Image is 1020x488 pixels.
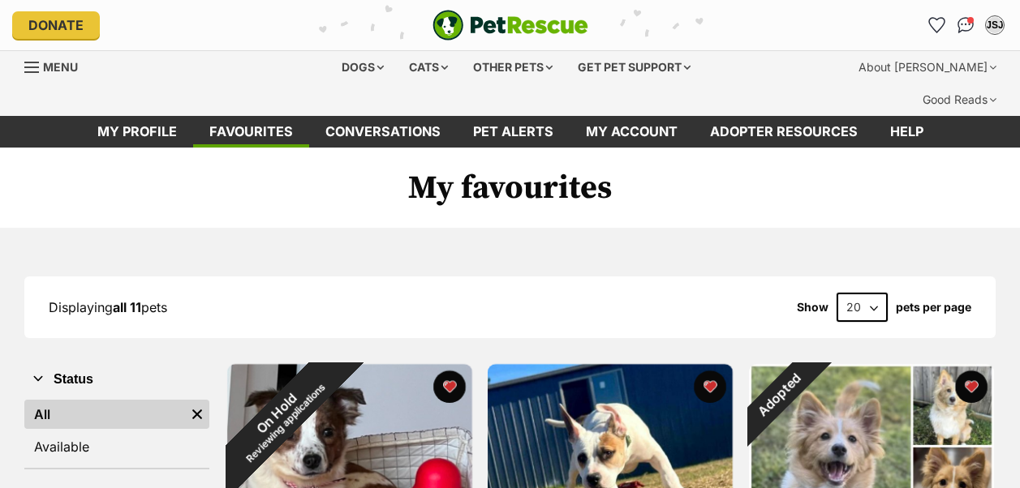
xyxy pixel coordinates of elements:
a: Favourites [923,12,949,38]
div: Get pet support [566,51,702,83]
div: Status [24,396,209,468]
a: conversations [309,116,457,148]
div: About [PERSON_NAME] [847,51,1008,83]
button: favourite [433,370,466,403]
div: Adopted [726,342,833,448]
a: Help [874,116,940,148]
a: All [24,400,185,429]
span: Show [797,301,828,314]
div: Good Reads [911,83,1008,116]
div: JSJ [987,17,1003,33]
div: Dogs [330,51,395,83]
img: chat-41dd97257d64d25036548639549fe6c8038ab92f7586957e7f3b1b290dea8141.svg [958,17,975,33]
button: My account [982,12,1008,38]
a: Favourites [193,116,309,148]
a: Pet alerts [457,116,570,148]
ul: Account quick links [923,12,1008,38]
label: pets per page [896,301,971,314]
a: My account [570,116,694,148]
a: PetRescue [433,10,588,41]
button: favourite [955,370,988,403]
a: Menu [24,51,89,80]
div: Cats [398,51,459,83]
img: logo-e224e6f780fb5917bec1dbf3a21bbac754714ae5b6737aabdf751b685950b380.svg [433,10,588,41]
button: favourite [695,370,727,403]
a: Adopter resources [694,116,874,148]
span: Reviewing applications [244,381,328,464]
div: Other pets [462,51,564,83]
a: Conversations [953,12,979,38]
span: Menu [43,60,78,74]
a: Remove filter [185,400,209,429]
a: Available [24,432,209,461]
span: Displaying pets [49,299,167,315]
button: Status [24,369,209,390]
a: My profile [81,116,193,148]
a: Donate [12,11,100,39]
strong: all 11 [113,299,141,315]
